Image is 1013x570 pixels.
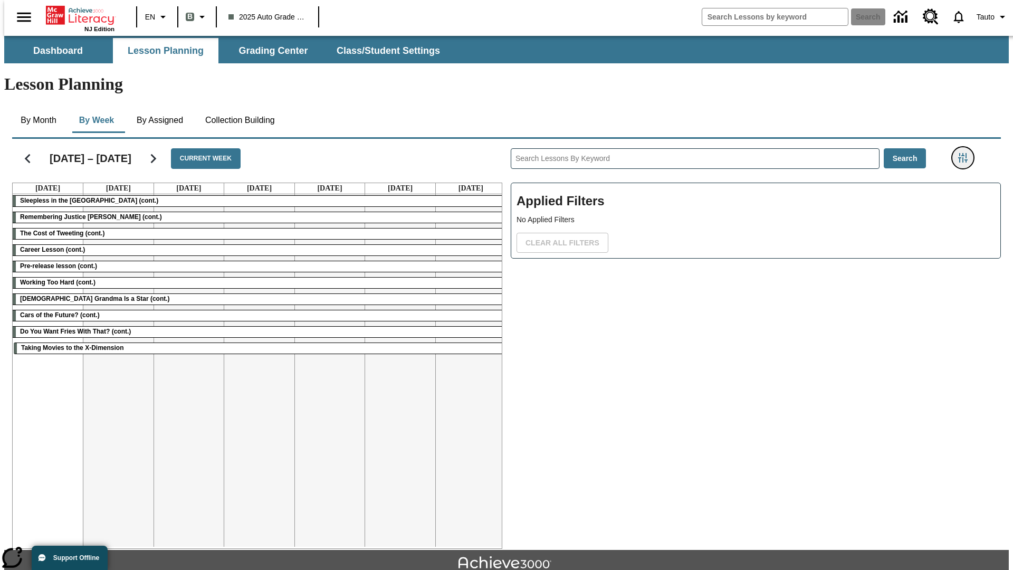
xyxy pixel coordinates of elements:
button: By Assigned [128,108,192,133]
div: SubNavbar [4,36,1009,63]
span: The Cost of Tweeting (cont.) [20,230,104,237]
span: Pre-release lesson (cont.) [20,262,97,270]
div: Calendar [4,135,502,549]
a: August 23, 2025 [386,183,415,194]
button: Collection Building [197,108,283,133]
button: Lesson Planning [113,38,218,63]
a: August 18, 2025 [33,183,62,194]
input: Search Lessons By Keyword [511,149,879,168]
button: Dashboard [5,38,111,63]
span: Support Offline [53,554,99,562]
div: Applied Filters [511,183,1001,259]
span: Career Lesson (cont.) [20,246,85,253]
button: Profile/Settings [972,7,1013,26]
div: Pre-release lesson (cont.) [13,261,506,272]
span: Sleepless in the Animal Kingdom (cont.) [20,197,158,204]
button: Open side menu [8,2,40,33]
a: Notifications [945,3,972,31]
a: August 19, 2025 [104,183,133,194]
button: Previous [14,145,41,172]
a: August 24, 2025 [456,183,485,194]
a: August 21, 2025 [245,183,274,194]
h2: Applied Filters [517,188,995,214]
span: Cars of the Future? (cont.) [20,311,100,319]
button: Current Week [171,148,241,169]
span: Remembering Justice O'Connor (cont.) [20,213,162,221]
span: Taking Movies to the X-Dimension [21,344,123,351]
button: Class/Student Settings [328,38,448,63]
span: 2025 Auto Grade 1 B [228,12,307,23]
div: South Korean Grandma Is a Star (cont.) [13,294,506,305]
div: Do You Want Fries With That? (cont.) [13,327,506,337]
a: Resource Center, Will open in new tab [916,3,945,31]
button: Support Offline [32,546,108,570]
div: Remembering Justice O'Connor (cont.) [13,212,506,223]
button: Next [140,145,167,172]
a: August 22, 2025 [315,183,344,194]
button: Filters Side menu [952,147,973,168]
div: Working Too Hard (cont.) [13,278,506,288]
button: Language: EN, Select a language [140,7,174,26]
button: Search [884,148,926,169]
div: Cars of the Future? (cont.) [13,310,506,321]
h1: Lesson Planning [4,74,1009,94]
button: Boost Class color is gray green. Change class color [181,7,213,26]
a: August 20, 2025 [174,183,203,194]
div: Search [502,135,1001,549]
div: Sleepless in the Animal Kingdom (cont.) [13,196,506,206]
span: Tauto [977,12,995,23]
button: By Week [70,108,123,133]
div: Taking Movies to the X-Dimension [14,343,505,354]
p: No Applied Filters [517,214,995,225]
a: Home [46,5,114,26]
span: Working Too Hard (cont.) [20,279,95,286]
span: Do You Want Fries With That? (cont.) [20,328,131,335]
a: Data Center [887,3,916,32]
h2: [DATE] – [DATE] [50,152,131,165]
button: Grading Center [221,38,326,63]
span: B [187,10,193,23]
input: search field [702,8,848,25]
div: SubNavbar [4,38,450,63]
span: NJ Edition [84,26,114,32]
button: By Month [12,108,65,133]
div: Career Lesson (cont.) [13,245,506,255]
div: Home [46,4,114,32]
span: South Korean Grandma Is a Star (cont.) [20,295,170,302]
span: EN [145,12,155,23]
div: The Cost of Tweeting (cont.) [13,229,506,239]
